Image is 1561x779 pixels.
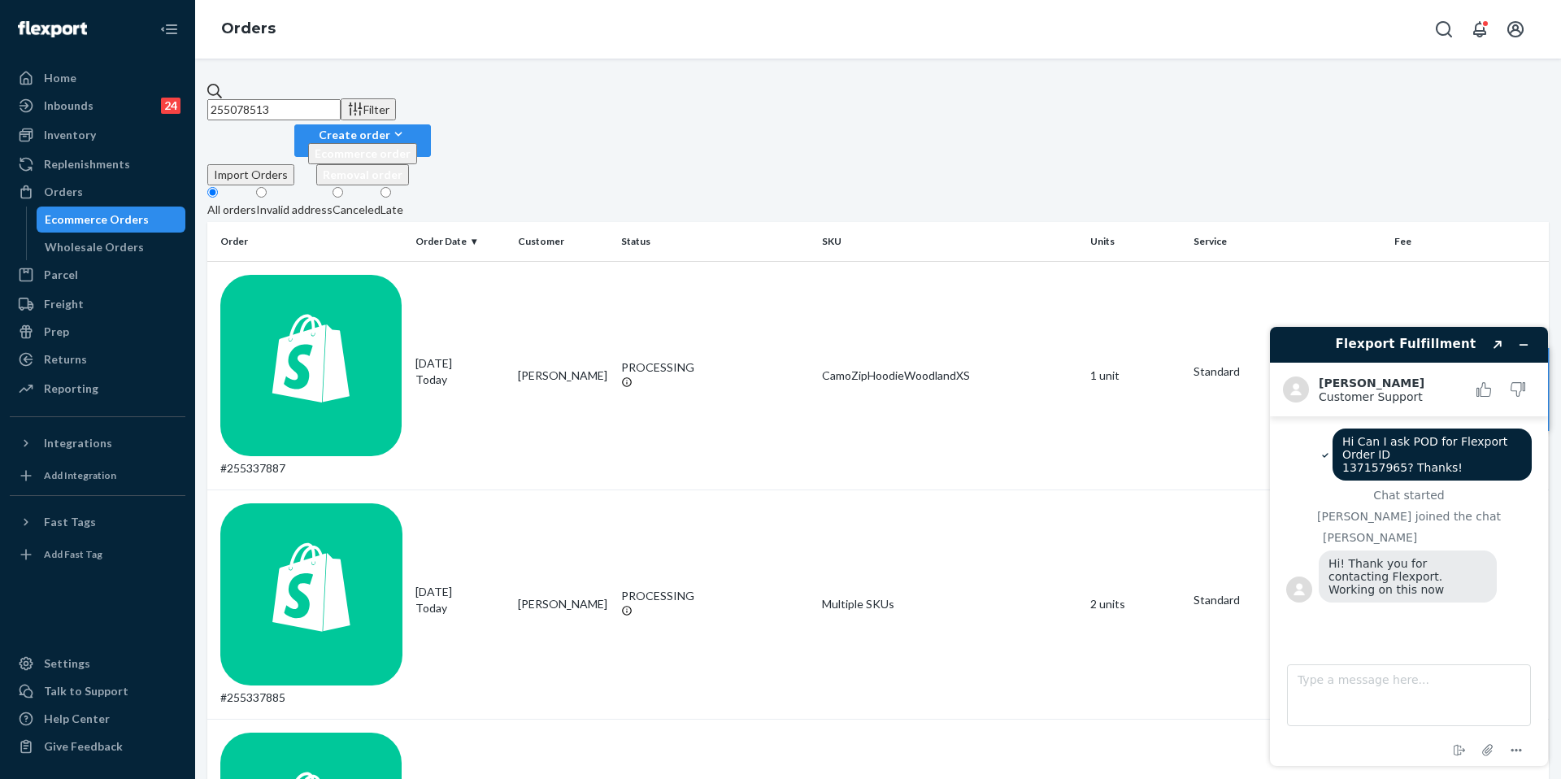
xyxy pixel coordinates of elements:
a: Returns [10,346,185,372]
button: Removal order [316,164,409,185]
td: [PERSON_NAME] [511,261,615,490]
div: Late [380,202,403,218]
a: Add Fast Tag [10,542,185,568]
div: Home [44,70,76,86]
div: Talk to Support [44,683,128,699]
button: Filter [341,98,396,120]
button: Close Navigation [153,13,185,46]
a: Inventory [10,122,185,148]
button: Import Orders [207,164,294,185]
div: #255337887 [220,275,402,477]
td: Loading.... [1388,261,1549,490]
div: Prep [44,324,69,340]
span: Removal order [323,168,402,181]
div: Add Fast Tag [44,547,102,561]
input: Canceled [333,187,343,198]
div: Settings [44,655,90,672]
div: Freight [44,296,84,312]
input: Invalid address [256,187,267,198]
div: [DATE] [415,584,506,616]
div: Reporting [44,381,98,397]
div: Inbounds [44,98,93,114]
th: Units [1084,222,1187,261]
p: Today [415,600,506,616]
a: Inbounds24 [10,93,185,119]
th: Order [207,222,409,261]
th: Order Date [409,222,512,261]
div: #255337885 [220,503,402,706]
div: Help Center [44,711,110,727]
a: Parcel [10,262,185,288]
a: Prep [10,319,185,345]
img: Flexport logo [18,21,87,37]
button: Open Search Box [1428,13,1460,46]
button: Open account menu [1499,13,1532,46]
button: Ecommerce order [308,143,417,164]
button: Talk to Support [10,678,185,704]
div: Give Feedback [44,738,123,755]
div: All orders [207,202,256,218]
span: Chat [38,11,72,26]
iframe: To enrich screen reader interactions, please activate Accessibility in Grammarly extension settings [1257,314,1561,779]
div: Create order [308,126,417,143]
button: Integrations [10,430,185,456]
a: Home [10,65,185,91]
input: All orders [207,187,218,198]
th: SKU [815,222,1084,261]
div: [DATE] [415,355,506,388]
button: Create orderEcommerce orderRemoval order [294,124,431,157]
div: CamoZipHoodieWoodlandXS [822,368,1077,384]
th: Service [1187,222,1389,261]
div: Filter [347,101,389,118]
div: PROCESSING [621,588,810,604]
div: PROCESSING [621,359,810,376]
span: Ecommerce order [315,146,411,160]
td: 2 units [1084,490,1187,720]
a: Freight [10,291,185,317]
ol: breadcrumbs [208,6,289,53]
button: Fast Tags [10,509,185,535]
div: Canceled [333,202,380,218]
input: Search orders [207,99,341,120]
p: Standard [1194,592,1382,608]
a: Replenishments [10,151,185,177]
div: Integrations [44,435,112,451]
a: Ecommerce Orders [37,207,186,233]
div: Inventory [44,127,96,143]
p: Standard [1194,363,1382,380]
a: Settings [10,651,185,677]
th: Fee [1388,222,1549,261]
th: Status [615,222,816,261]
button: Open notifications [1463,13,1496,46]
a: Add Integration [10,463,185,489]
button: Give Feedback [10,733,185,759]
td: 1 unit [1084,261,1187,490]
td: [PERSON_NAME] [511,490,615,720]
div: Wholesale Orders [45,239,144,255]
div: Customer [518,234,608,248]
div: Ecommerce Orders [45,211,149,228]
a: Orders [221,20,276,37]
div: Fast Tags [44,514,96,530]
p: Today [415,372,506,388]
input: Late [380,187,391,198]
div: Invalid address [256,202,333,218]
a: Reporting [10,376,185,402]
